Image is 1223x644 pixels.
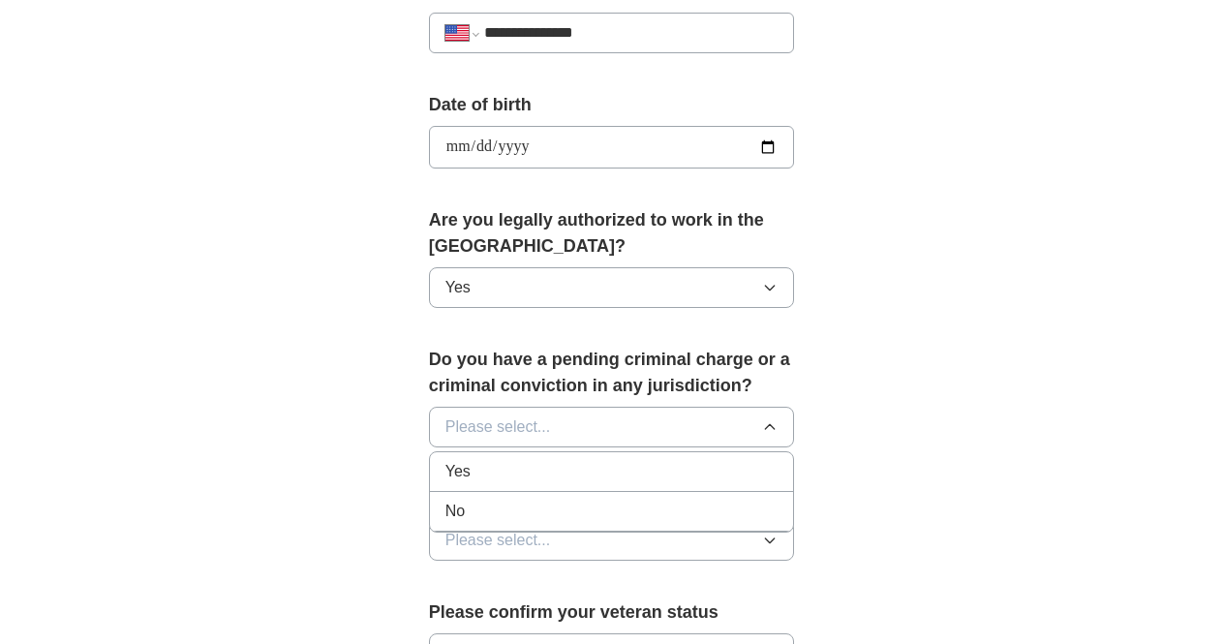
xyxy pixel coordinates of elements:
label: Please confirm your veteran status [429,599,795,626]
button: Please select... [429,407,795,447]
span: Please select... [445,415,551,439]
label: Do you have a pending criminal charge or a criminal conviction in any jurisdiction? [429,347,795,399]
span: Please select... [445,529,551,552]
span: Yes [445,460,471,483]
button: Yes [429,267,795,308]
button: Please select... [429,520,795,561]
span: Yes [445,276,471,299]
label: Date of birth [429,92,795,118]
label: Are you legally authorized to work in the [GEOGRAPHIC_DATA]? [429,207,795,260]
span: No [445,500,465,523]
